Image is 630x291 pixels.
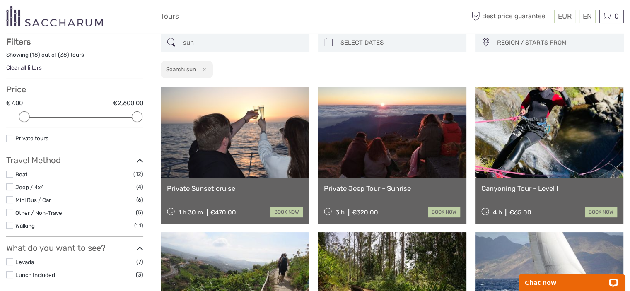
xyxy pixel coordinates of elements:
span: (11) [134,221,143,230]
a: Private tours [15,135,48,142]
span: Best price guarantee [469,10,552,23]
span: (5) [136,208,143,217]
label: 38 [60,51,67,59]
input: SELECT DATES [337,36,463,50]
a: book now [428,207,460,217]
a: Canyoning Tour - Level I [481,184,617,192]
button: REGION / STARTS FROM [493,36,620,50]
a: Tours [161,10,179,22]
label: €2,600.00 [113,99,143,108]
a: Jeep / 4x4 [15,184,44,190]
a: Private Jeep Tour - Sunrise [324,184,460,192]
a: Other / Non-Travel [15,209,63,216]
span: EUR [558,12,572,20]
img: 3281-7c2c6769-d4eb-44b0-bed6-48b5ed3f104e_logo_small.png [6,6,103,26]
a: book now [585,207,617,217]
a: Mini Bus / Car [15,197,51,203]
a: Clear all filters [6,64,42,71]
a: Boat [15,171,27,178]
input: SEARCH [180,36,305,50]
span: (3) [136,270,143,279]
span: 1 h 30 m [179,209,203,216]
h3: Price [6,84,143,94]
h2: Search: sun [166,66,196,72]
div: €470.00 [210,209,236,216]
button: x [197,65,208,74]
div: €320.00 [352,209,378,216]
a: Levada [15,259,34,265]
div: EN [579,10,596,23]
label: 18 [32,51,38,59]
a: Private Sunset cruise [167,184,303,192]
span: 0 [613,12,620,20]
div: Showing ( ) out of ( ) tours [6,51,143,64]
label: €7.00 [6,99,23,108]
iframe: LiveChat chat widget [514,265,630,291]
strong: Filters [6,37,31,47]
div: €65.00 [509,209,531,216]
a: book now [270,207,303,217]
a: Walking [15,222,35,229]
span: 3 h [336,209,345,216]
a: Lunch Included [15,272,55,278]
h3: Travel Method [6,155,143,165]
span: (6) [136,195,143,204]
h3: What do you want to see? [6,243,143,253]
span: (7) [136,257,143,267]
span: (12) [133,169,143,179]
span: (4) [136,182,143,192]
span: 4 h [492,209,502,216]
